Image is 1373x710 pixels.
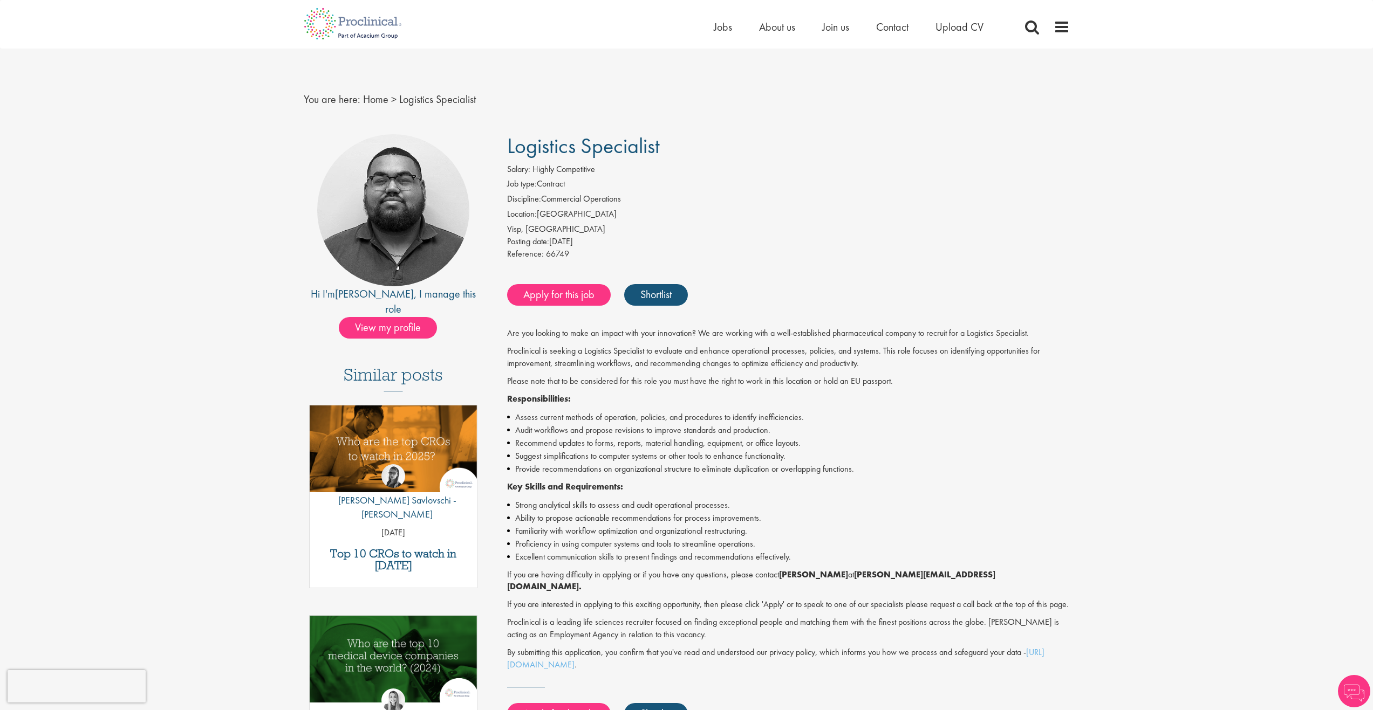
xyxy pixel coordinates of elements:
label: Reference: [507,248,544,260]
a: Link to a post [310,405,477,501]
img: imeage of recruiter Ashley Bennett [317,134,469,286]
label: Job type: [507,178,537,190]
li: Excellent communication skills to present findings and recommendations effectively. [507,550,1070,563]
a: Join us [822,20,849,34]
a: Top 10 CROs to watch in [DATE] [315,548,472,571]
li: Assess current methods of operation, policies, and procedures to identify inefficiencies. [507,411,1070,424]
a: Apply for this job [507,284,611,306]
p: Proclinical is seeking a Logistics Specialist to evaluate and enhance operational processes, poli... [507,345,1070,370]
li: Provide recommendations on organizational structure to eliminate duplication or overlapping funct... [507,463,1070,475]
p: Proclinical is a leading life sciences recruiter focused on finding exceptional people and matchi... [507,616,1070,641]
a: Jobs [714,20,732,34]
a: View my profile [339,319,448,333]
li: Recommend updates to forms, reports, material handling, equipment, or office layouts. [507,437,1070,450]
div: Visp, [GEOGRAPHIC_DATA] [507,223,1070,236]
li: Familiarity with workflow optimization and organizational restructuring. [507,525,1070,537]
a: Contact [876,20,908,34]
img: Top 10 Medical Device Companies 2024 [310,616,477,702]
label: Location: [507,208,537,220]
p: [DATE] [310,527,477,539]
iframe: reCAPTCHA [8,670,146,702]
span: View my profile [339,317,437,339]
img: Top 10 CROs 2025 | Proclinical [310,405,477,492]
span: You are here: [304,92,360,106]
p: If you are having difficulty in applying or if you have any questions, please contact at [507,569,1070,594]
li: [GEOGRAPHIC_DATA] [507,208,1070,223]
li: Ability to propose actionable recommendations for process improvements. [507,512,1070,525]
p: [PERSON_NAME] Savlovschi - [PERSON_NAME] [310,493,477,521]
span: 66749 [546,248,569,259]
a: [URL][DOMAIN_NAME] [507,646,1044,670]
div: Hi I'm , I manage this role [304,286,483,317]
li: Proficiency in using computer systems and tools to streamline operations. [507,537,1070,550]
p: Are you looking to make an impact with your innovation? We are working with a well-established ph... [507,327,1070,340]
span: Logistics Specialist [399,92,476,106]
li: Commercial Operations [507,193,1070,208]
a: About us [759,20,795,34]
div: Job description [507,327,1070,671]
a: Upload CV [935,20,983,34]
img: Theodora Savlovschi - Wicks [381,464,405,488]
strong: Responsibilities: [507,393,571,404]
p: If you are interested in applying to this exciting opportunity, then please click 'Apply' or to s... [507,598,1070,611]
div: [DATE] [507,236,1070,248]
a: Theodora Savlovschi - Wicks [PERSON_NAME] Savlovschi - [PERSON_NAME] [310,464,477,526]
a: [PERSON_NAME] [335,287,414,301]
strong: [PERSON_NAME][EMAIL_ADDRESS][DOMAIN_NAME]. [507,569,995,592]
span: Logistics Specialist [507,132,660,160]
a: Shortlist [624,284,688,306]
label: Discipline: [507,193,541,205]
li: Suggest simplifications to computer systems or other tools to enhance functionality. [507,450,1070,463]
span: Posting date: [507,236,549,247]
li: Audit workflows and propose revisions to improve standards and production. [507,424,1070,437]
strong: Key Skills and Requirements: [507,481,623,492]
a: breadcrumb link [363,92,388,106]
p: Please note that to be considered for this role you must have the right to work in this location ... [507,375,1070,388]
label: Salary: [507,163,530,176]
img: Chatbot [1338,675,1370,707]
p: By submitting this application, you confirm that you've read and understood our privacy policy, w... [507,646,1070,671]
li: Contract [507,178,1070,193]
strong: [PERSON_NAME] [779,569,848,580]
span: Highly Competitive [532,163,595,175]
li: Strong analytical skills to assess and audit operational processes. [507,499,1070,512]
span: > [391,92,397,106]
h3: Similar posts [344,366,443,391]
